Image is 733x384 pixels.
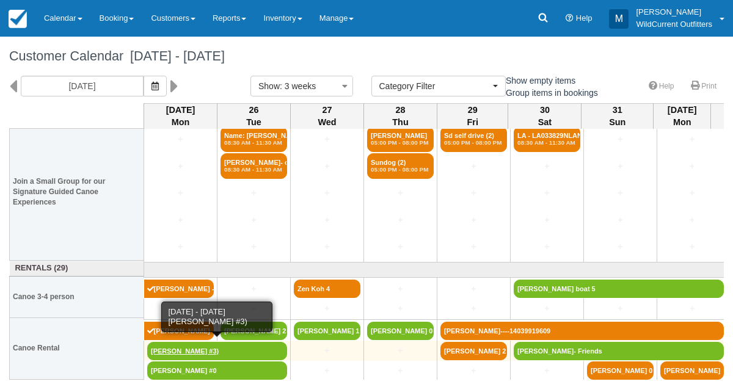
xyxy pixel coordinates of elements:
em: 08:30 AM - 11:30 AM [224,139,283,147]
a: + [587,241,654,253]
label: Group items in bookings [492,84,606,102]
em: 05:00 PM - 08:00 PM [371,166,430,173]
a: [PERSON_NAME] 2 [221,322,287,340]
a: + [587,133,654,146]
a: Zen Koh 4 [294,280,360,298]
a: [PERSON_NAME]- Friends [514,342,724,360]
a: + [221,214,287,226]
em: 05:00 PM - 08:00 PM [444,139,503,147]
a: + [587,302,654,315]
th: 29 Fri [437,103,508,129]
a: + [440,241,507,253]
th: Canoe 3-4 person [10,276,144,317]
a: + [294,241,360,253]
a: + [147,187,214,200]
a: + [660,241,724,253]
a: + [367,283,434,295]
label: Show empty items [492,71,583,90]
a: [PERSON_NAME] [660,361,724,380]
a: [PERSON_NAME]05:00 PM - 08:00 PM [367,126,434,152]
a: + [660,302,724,315]
a: + [440,214,507,226]
a: + [367,364,434,377]
a: + [294,302,360,315]
a: + [514,241,580,253]
a: Print [684,78,724,95]
a: + [440,364,507,377]
a: [PERSON_NAME] #3) [147,342,287,360]
button: Category Filter [371,76,506,96]
a: + [221,302,287,315]
a: + [367,214,434,226]
p: [PERSON_NAME] [636,6,712,18]
span: : 3 weeks [280,81,316,91]
a: [PERSON_NAME] 1 [294,322,360,340]
a: + [514,364,580,377]
a: + [587,214,654,226]
p: WildCurrent Outfitters [636,18,712,31]
span: Category Filter [379,80,490,92]
a: + [367,302,434,315]
a: + [514,214,580,226]
a: [PERSON_NAME] -5,1,2 (2) [144,322,214,340]
a: + [660,160,724,173]
a: Help [641,78,682,95]
a: [PERSON_NAME]- confir (2)08:30 AM - 11:30 AM [221,153,287,179]
a: + [221,241,287,253]
th: 28 Thu [364,103,437,129]
a: + [440,302,507,315]
a: + [147,160,214,173]
th: 27 Wed [291,103,364,129]
th: [DATE] Mon [144,103,217,129]
a: + [367,344,434,357]
a: [PERSON_NAME] 2 [440,342,507,360]
span: [DATE] - [DATE] [123,48,225,63]
a: [PERSON_NAME] -5,1,2 [144,280,214,298]
a: Rentals (29) [13,263,141,274]
th: 26 Tue [217,103,291,129]
h1: Customer Calendar [9,49,724,63]
a: + [367,241,434,253]
a: + [514,187,580,200]
a: + [147,302,214,315]
a: + [660,187,724,200]
a: + [147,214,214,226]
a: + [294,364,360,377]
a: + [440,187,507,200]
img: checkfront-main-nav-mini-logo.png [9,10,27,28]
a: Name: [PERSON_NAME][MEDICAL_DATA]08:30 AM - 11:30 AM [221,126,287,152]
a: + [660,133,724,146]
a: Sd self drive (2)05:00 PM - 08:00 PM [440,126,507,152]
a: + [294,160,360,173]
button: Show: 3 weeks [250,76,353,96]
a: + [587,160,654,173]
a: + [294,133,360,146]
a: + [294,214,360,226]
th: Join a Small Group for our Signature Guided Canoe Experiences [10,123,144,261]
a: Sundog (2)05:00 PM - 08:00 PM [367,153,434,179]
a: LA - LA033829NLAN (2)08:30 AM - 11:30 AM [514,126,580,152]
th: [DATE] Mon [654,103,711,129]
em: 08:30 AM - 11:30 AM [224,166,283,173]
span: Show empty items [492,76,585,84]
a: + [440,160,507,173]
span: Group items in bookings [492,88,608,96]
a: + [587,187,654,200]
a: + [147,241,214,253]
a: + [294,187,360,200]
a: + [514,302,580,315]
a: + [660,214,724,226]
a: [PERSON_NAME]----14039919609 [440,322,724,340]
em: 08:30 AM - 11:30 AM [517,139,577,147]
a: [PERSON_NAME] #0 [147,361,287,380]
a: + [440,283,507,295]
span: Show [258,81,280,91]
th: 30 Sat [508,103,582,129]
a: [PERSON_NAME] 0 [587,361,654,380]
a: + [367,187,434,200]
a: + [221,283,287,295]
a: + [221,187,287,200]
a: [PERSON_NAME] 0&a (2) [367,322,434,340]
a: + [294,344,360,357]
th: Canoe Rental [10,317,144,379]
